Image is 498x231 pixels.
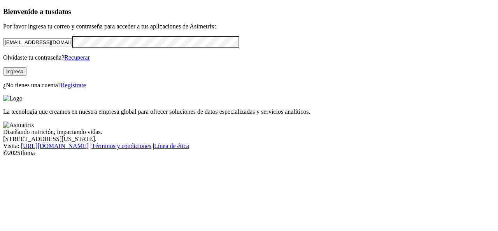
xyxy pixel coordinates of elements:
p: La tecnología que creamos en nuestra empresa global para ofrecer soluciones de datos especializad... [3,108,495,115]
p: Olvidaste tu contraseña? [3,54,495,61]
a: Regístrate [61,82,86,88]
div: © 2025 Iluma [3,150,495,157]
p: ¿No tienes una cuenta? [3,82,495,89]
img: Logo [3,95,23,102]
p: Por favor ingresa tu correo y contraseña para acceder a tus aplicaciones de Asimetrix: [3,23,495,30]
a: Línea de ética [154,143,189,149]
div: Visita : | | [3,143,495,150]
input: Tu correo [3,38,72,46]
a: Términos y condiciones [91,143,151,149]
div: Diseñando nutrición, impactando vidas. [3,129,495,136]
h3: Bienvenido a tus [3,7,495,16]
a: Recuperar [64,54,90,61]
div: [STREET_ADDRESS][US_STATE]. [3,136,495,143]
a: [URL][DOMAIN_NAME] [21,143,89,149]
button: Ingresa [3,67,26,76]
span: datos [54,7,71,16]
img: Asimetrix [3,122,34,129]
